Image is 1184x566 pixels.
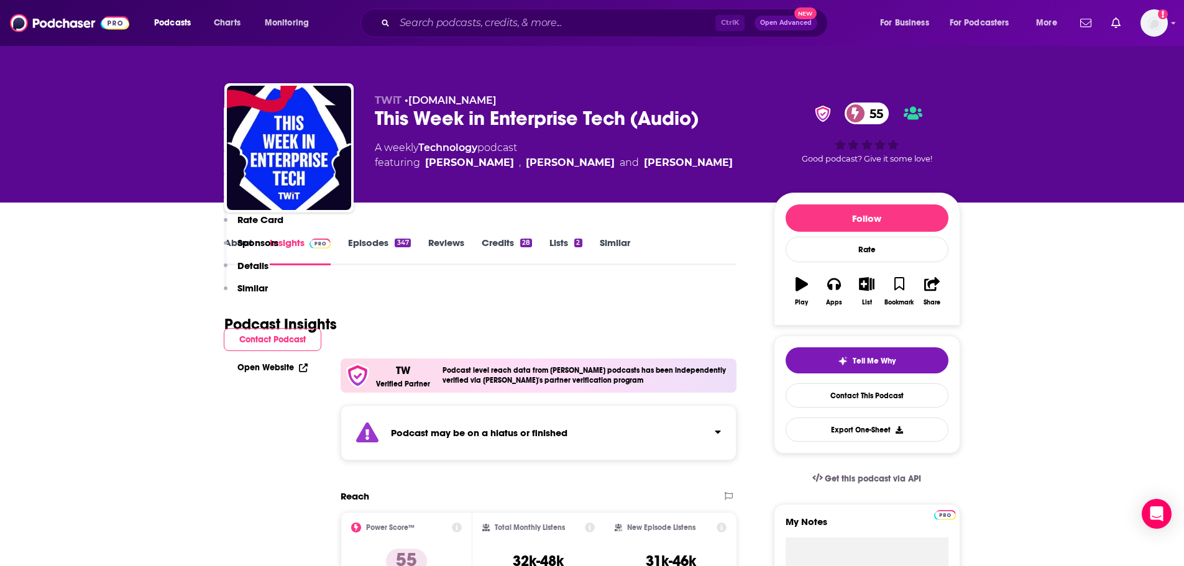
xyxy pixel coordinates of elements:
[600,237,630,265] a: Similar
[786,418,948,442] button: Export One-Sheet
[857,103,889,124] span: 55
[760,20,812,26] span: Open Advanced
[1075,12,1096,34] a: Show notifications dropdown
[206,13,248,33] a: Charts
[786,204,948,232] button: Follow
[418,142,477,153] a: Technology
[227,86,351,210] img: This Week in Enterprise Tech (Audio)
[237,260,268,272] p: Details
[850,269,883,314] button: List
[495,523,565,532] h2: Total Monthly Listens
[950,14,1009,32] span: For Podcasters
[845,103,889,124] a: 55
[256,13,325,33] button: open menu
[1027,13,1073,33] button: open menu
[519,155,521,170] span: ,
[884,299,914,306] div: Bookmark
[871,13,945,33] button: open menu
[880,14,929,32] span: For Business
[934,510,956,520] img: Podchaser Pro
[348,237,410,265] a: Episodes347
[1106,12,1126,34] a: Show notifications dropdown
[375,140,733,170] div: A weekly podcast
[620,155,639,170] span: and
[526,155,615,170] div: [PERSON_NAME]
[1140,9,1168,37] img: User Profile
[826,299,842,306] div: Apps
[883,269,916,314] button: Bookmark
[395,13,715,33] input: Search podcasts, credits, & more...
[391,427,567,439] strong: Podcast may be on a hiatus or finished
[825,473,921,484] span: Get this podcast via API
[428,237,464,265] a: Reviews
[715,15,745,31] span: Ctrl K
[408,94,497,106] a: [DOMAIN_NAME]
[924,299,940,306] div: Share
[802,154,932,163] span: Good podcast? Give it some love!
[396,363,410,377] p: TW
[224,237,278,260] button: Sponsors
[224,260,268,283] button: Details
[145,13,207,33] button: open menu
[942,13,1027,33] button: open menu
[627,523,695,532] h2: New Episode Listens
[916,269,948,314] button: Share
[795,299,808,306] div: Play
[376,380,430,388] h5: Verified Partner
[794,7,817,19] span: New
[786,269,818,314] button: Play
[425,155,514,170] div: [PERSON_NAME]
[375,94,402,106] span: TWiT
[549,237,582,265] a: Lists2
[224,328,321,351] button: Contact Podcast
[366,523,415,532] h2: Power Score™
[786,347,948,373] button: tell me why sparkleTell Me Why
[934,508,956,520] a: Pro website
[443,366,732,385] h4: Podcast level reach data from [PERSON_NAME] podcasts has been independently verified via [PERSON_...
[237,237,278,249] p: Sponsors
[375,155,733,170] span: featuring
[818,269,850,314] button: Apps
[405,94,497,106] span: •
[520,239,532,247] div: 28
[802,463,932,494] a: Get this podcast via API
[1036,14,1057,32] span: More
[341,405,737,460] section: Click to expand status details
[1140,9,1168,37] span: Logged in as vjacobi
[265,14,309,32] span: Monitoring
[1158,9,1168,19] svg: Add a profile image
[224,282,268,305] button: Similar
[1142,499,1172,529] div: Open Intercom Messenger
[214,14,241,32] span: Charts
[10,11,129,35] img: Podchaser - Follow, Share and Rate Podcasts
[786,237,948,262] div: Rate
[786,516,948,537] label: My Notes
[644,155,733,170] div: [PERSON_NAME]
[853,356,896,366] span: Tell Me Why
[237,282,268,294] p: Similar
[237,362,308,373] a: Open Website
[755,16,817,30] button: Open AdvancedNew
[574,239,582,247] div: 2
[341,490,369,502] h2: Reach
[862,299,872,306] div: List
[482,237,532,265] a: Credits28
[786,383,948,408] a: Contact This Podcast
[395,239,410,247] div: 347
[1140,9,1168,37] button: Show profile menu
[838,356,848,366] img: tell me why sparkle
[154,14,191,32] span: Podcasts
[774,94,960,171] div: verified Badge55Good podcast? Give it some love!
[811,106,835,122] img: verified Badge
[346,363,370,388] img: verfied icon
[372,9,840,37] div: Search podcasts, credits, & more...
